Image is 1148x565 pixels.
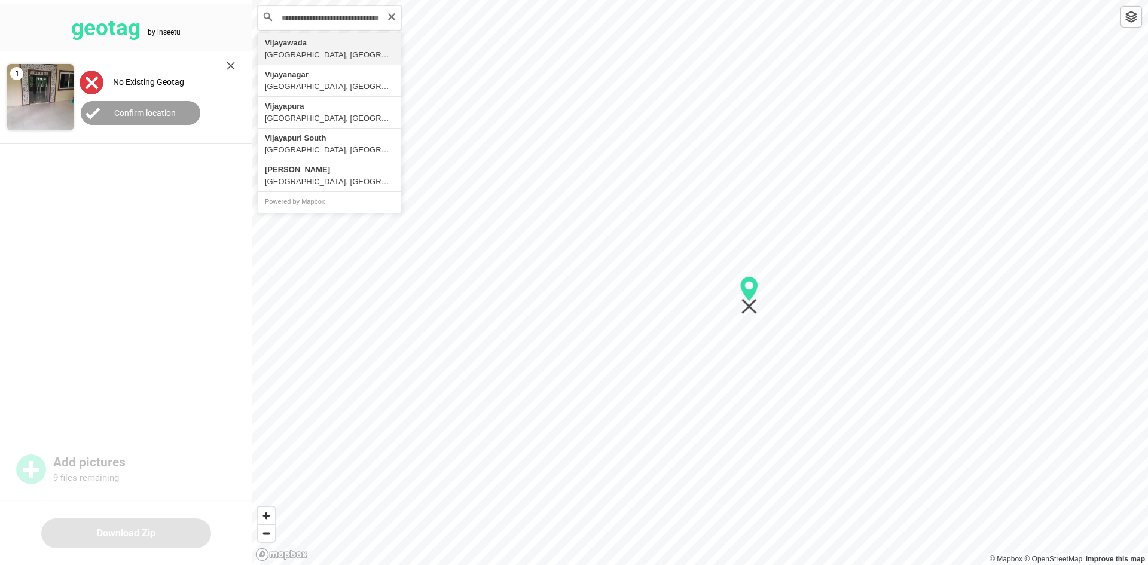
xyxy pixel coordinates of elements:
button: Zoom out [258,524,275,542]
div: [GEOGRAPHIC_DATA], [GEOGRAPHIC_DATA] [265,176,394,188]
a: Map feedback [1086,555,1145,563]
img: 2QAAAQoOAAAASW1hZ2VfVVRDX0RhdGExNzU2Njk4NTMyMTgwAAChCggAAABNQ0NfRGF0YTQwNQAAYQwYAAAAQ2FtZXJhX0Nhc... [7,64,74,130]
a: Mapbox logo [255,548,308,561]
div: Vijayapuri South [265,132,394,144]
span: Zoom out [258,525,275,542]
input: Search [258,6,401,30]
tspan: by inseetu [148,28,181,36]
div: [GEOGRAPHIC_DATA], [GEOGRAPHIC_DATA] [265,49,394,61]
button: Clear [387,10,396,22]
tspan: geotag [71,15,141,41]
label: No Existing Geotag [113,77,184,87]
div: [GEOGRAPHIC_DATA], [GEOGRAPHIC_DATA] [265,112,394,124]
div: Vijayapura [265,100,394,112]
div: [GEOGRAPHIC_DATA], [GEOGRAPHIC_DATA], [GEOGRAPHIC_DATA], [GEOGRAPHIC_DATA] [265,144,394,156]
div: Vijayawada [265,37,394,49]
img: uploadImagesAlt [80,71,103,94]
img: cross [227,62,235,70]
img: toggleLayer [1125,11,1137,23]
span: 1 [10,67,23,80]
div: [GEOGRAPHIC_DATA], [GEOGRAPHIC_DATA], [GEOGRAPHIC_DATA], [GEOGRAPHIC_DATA] [265,81,394,93]
button: Zoom in [258,507,275,524]
label: Confirm location [114,108,176,118]
button: Confirm location [81,101,200,125]
a: Powered by Mapbox [265,198,325,205]
a: Mapbox [990,555,1022,563]
div: Vijayanagar [265,69,394,81]
div: [PERSON_NAME] [265,164,394,176]
div: Map marker [740,276,759,314]
a: OpenStreetMap [1024,555,1082,563]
